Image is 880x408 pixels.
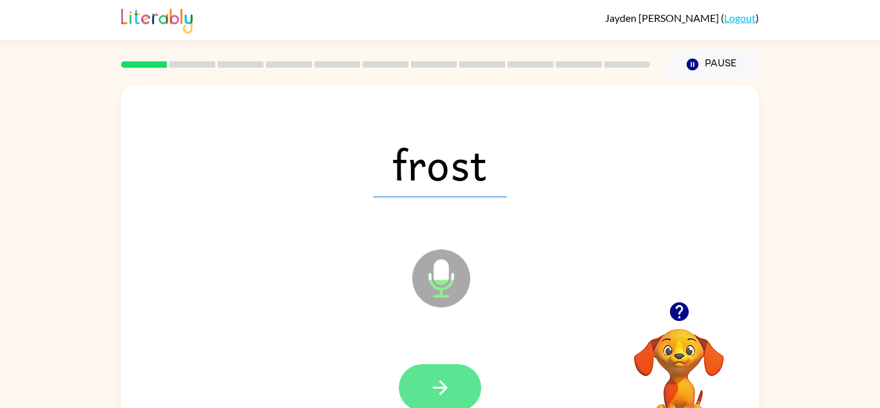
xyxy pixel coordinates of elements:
a: Logout [724,12,756,24]
img: Literably [121,5,193,34]
span: Jayden [PERSON_NAME] [605,12,721,24]
div: ( ) [605,12,759,24]
span: frost [373,130,507,197]
button: Pause [665,50,759,79]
